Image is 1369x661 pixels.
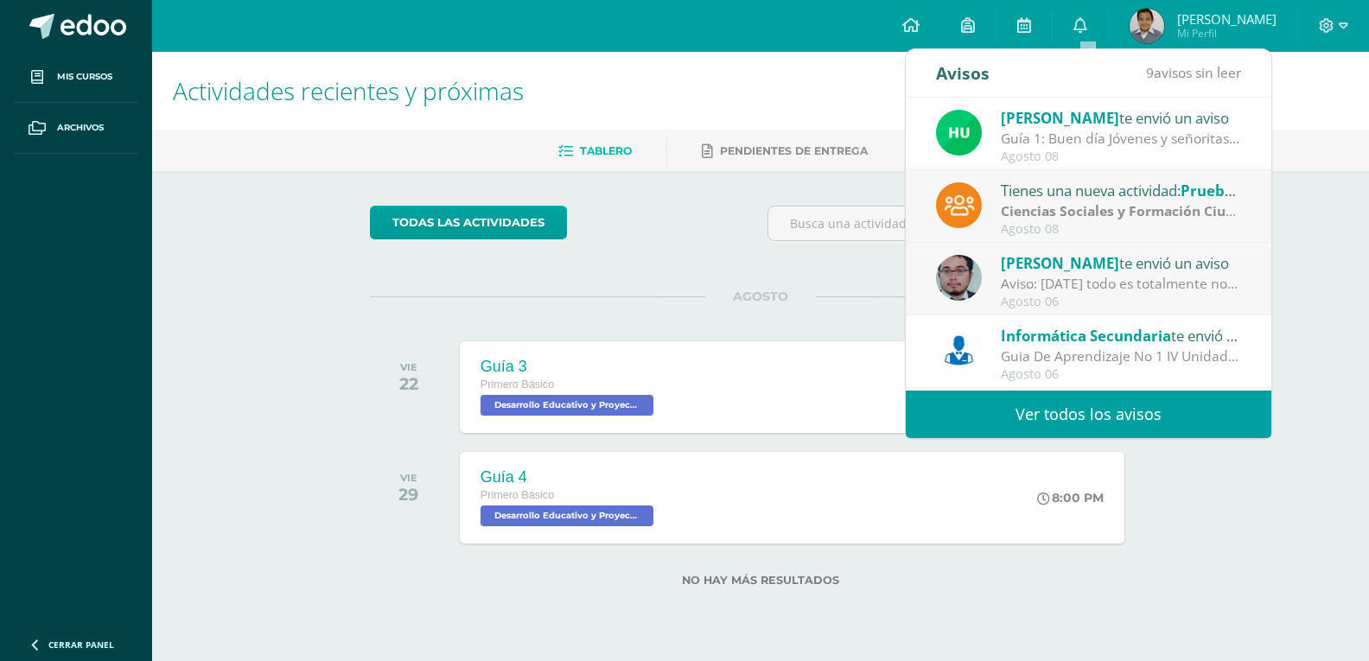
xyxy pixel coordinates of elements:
[720,144,868,157] span: Pendientes de entrega
[1001,222,1241,237] div: Agosto 08
[57,121,104,135] span: Archivos
[1001,253,1119,273] span: [PERSON_NAME]
[936,49,990,97] div: Avisos
[936,327,982,373] img: 6ed6846fa57649245178fca9fc9a58dd.png
[481,358,658,376] div: Guía 3
[1037,490,1104,505] div: 8:00 PM
[1001,346,1241,366] div: Guia De Aprendizaje No 1 IV Unidad: Buenos días, estimados estudiantes, es un gusto saludarles po...
[1146,63,1241,82] span: avisos sin leer
[57,70,112,84] span: Mis cursos
[936,110,982,156] img: fd23069c3bd5c8dde97a66a86ce78287.png
[558,137,632,165] a: Tablero
[705,289,816,304] span: AGOSTO
[1001,129,1241,149] div: Guía 1: Buen día Jóvenes y señoritas que San Juan Bosco Y María Auxiliadora les Bendigan. Por med...
[399,361,418,373] div: VIE
[1001,274,1241,294] div: Aviso: Mañana todo es totalmente normal, traer su formato de las grecas para continuar en clase
[1181,181,1298,200] span: Prueba de Logro
[1001,179,1241,201] div: Tienes una nueva actividad:
[481,505,653,526] span: Desarrollo Educativo y Proyecto de Vida 'B'
[1001,106,1241,129] div: te envió un aviso
[370,574,1152,587] label: No hay más resultados
[906,391,1271,438] a: Ver todos los avisos
[481,378,554,391] span: Primero Básico
[481,489,554,501] span: Primero Básico
[1001,326,1171,346] span: Informática Secundaria
[1001,251,1241,274] div: te envió un aviso
[173,74,524,107] span: Actividades recientes y próximas
[1001,367,1241,382] div: Agosto 06
[481,395,653,416] span: Desarrollo Educativo y Proyecto de Vida 'B'
[1001,324,1241,346] div: te envió un aviso
[1177,26,1277,41] span: Mi Perfil
[1146,63,1154,82] span: 9
[398,484,418,505] div: 29
[702,137,868,165] a: Pendientes de entrega
[580,144,632,157] span: Tablero
[1001,149,1241,164] div: Agosto 08
[768,207,1151,240] input: Busca una actividad próxima aquí...
[14,103,138,154] a: Archivos
[398,472,418,484] div: VIE
[48,639,114,651] span: Cerrar panel
[1001,295,1241,309] div: Agosto 06
[370,206,567,239] a: todas las Actividades
[399,373,418,394] div: 22
[1001,108,1119,128] span: [PERSON_NAME]
[1177,10,1277,28] span: [PERSON_NAME]
[14,52,138,103] a: Mis cursos
[1130,9,1164,43] img: 9090122ddd464bb4524921a6a18966bf.png
[1001,201,1241,221] div: | Prueba de Logro
[936,255,982,301] img: 5fac68162d5e1b6fbd390a6ac50e103d.png
[481,468,658,486] div: Guía 4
